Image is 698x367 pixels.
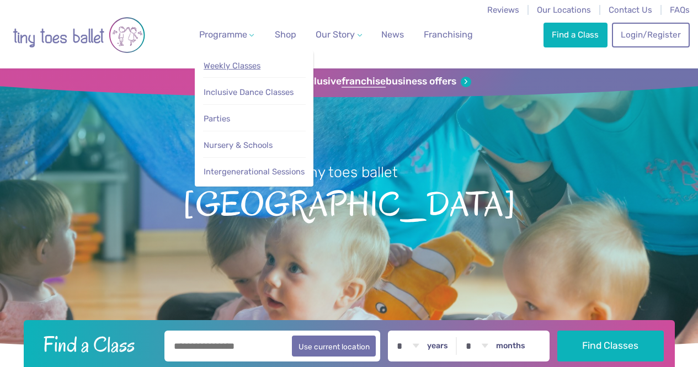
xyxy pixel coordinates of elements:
a: Sign up for our exclusivefranchisebusiness offers [227,76,471,88]
img: tiny toes ballet [13,7,145,63]
span: News [381,29,404,40]
span: Franchising [424,29,473,40]
a: Programme [195,24,259,46]
small: tiny toes ballet [300,163,398,181]
a: Parties [203,109,306,129]
span: Weekly Classes [204,61,260,71]
a: Reviews [487,5,519,15]
a: Franchising [419,24,477,46]
span: Intergenerational Sessions [204,167,305,177]
span: Parties [204,114,230,124]
label: years [427,341,448,351]
a: Contact Us [609,5,652,15]
span: [GEOGRAPHIC_DATA] [18,182,680,223]
a: Find a Class [544,23,608,47]
label: months [496,341,525,351]
a: Inclusive Dance Classes [203,82,306,103]
a: FAQs [670,5,690,15]
span: Nursery & Schools [204,140,273,150]
span: Programme [199,29,247,40]
a: Shop [270,24,301,46]
span: Our Story [316,29,355,40]
strong: franchise [342,76,386,88]
a: Intergenerational Sessions [203,162,306,182]
a: Nursery & Schools [203,135,306,156]
a: Login/Register [612,23,689,47]
a: Our Locations [537,5,591,15]
button: Find Classes [557,331,664,361]
button: Use current location [292,336,376,357]
a: News [377,24,408,46]
a: Our Story [311,24,366,46]
span: Inclusive Dance Classes [204,87,294,97]
a: Weekly Classes [203,56,306,76]
span: Shop [275,29,296,40]
h2: Find a Class [34,331,157,358]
